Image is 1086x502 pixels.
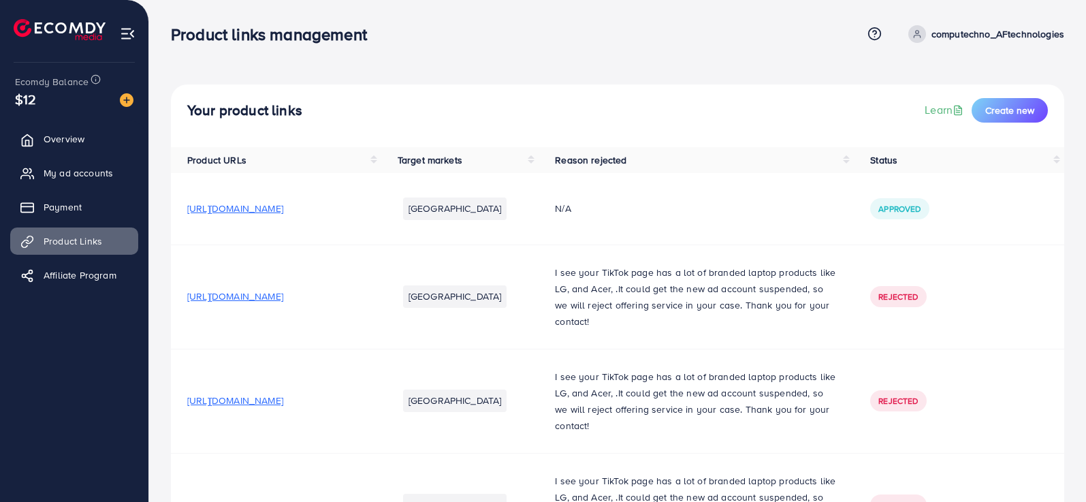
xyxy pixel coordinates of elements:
[403,390,507,411] li: [GEOGRAPHIC_DATA]
[10,193,138,221] a: Payment
[10,228,138,255] a: Product Links
[187,289,283,303] span: [URL][DOMAIN_NAME]
[903,25,1064,43] a: computechno_AFtechnologies
[870,153,897,167] span: Status
[972,98,1048,123] button: Create new
[10,262,138,289] a: Affiliate Program
[555,153,626,167] span: Reason rejected
[931,26,1064,42] p: computechno_AFtechnologies
[403,285,507,307] li: [GEOGRAPHIC_DATA]
[44,132,84,146] span: Overview
[44,268,116,282] span: Affiliate Program
[985,104,1034,117] span: Create new
[15,89,36,109] span: $12
[10,159,138,187] a: My ad accounts
[120,93,133,107] img: image
[555,266,835,296] span: I see your TikTok page has a lot of branded laptop products like LG, and Acer, .
[15,75,89,89] span: Ecomdy Balance
[878,203,921,215] span: Approved
[555,264,837,330] p: It could get the new ad account suspended, so we will reject offering service in your case. Thank...
[14,19,106,40] img: logo
[398,153,462,167] span: Target markets
[44,166,113,180] span: My ad accounts
[403,198,507,219] li: [GEOGRAPHIC_DATA]
[187,394,283,407] span: [URL][DOMAIN_NAME]
[44,234,102,248] span: Product Links
[120,26,135,42] img: menu
[187,102,302,119] h4: Your product links
[878,395,918,407] span: Rejected
[187,153,246,167] span: Product URLs
[555,370,835,400] span: I see your TikTok page has a lot of branded laptop products like LG, and Acer, .
[187,202,283,215] span: [URL][DOMAIN_NAME]
[925,102,966,118] a: Learn
[555,368,837,434] p: It could get the new ad account suspended, so we will reject offering service in your case. Thank...
[171,25,378,44] h3: Product links management
[10,125,138,153] a: Overview
[44,200,82,214] span: Payment
[878,291,918,302] span: Rejected
[555,202,571,215] span: N/A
